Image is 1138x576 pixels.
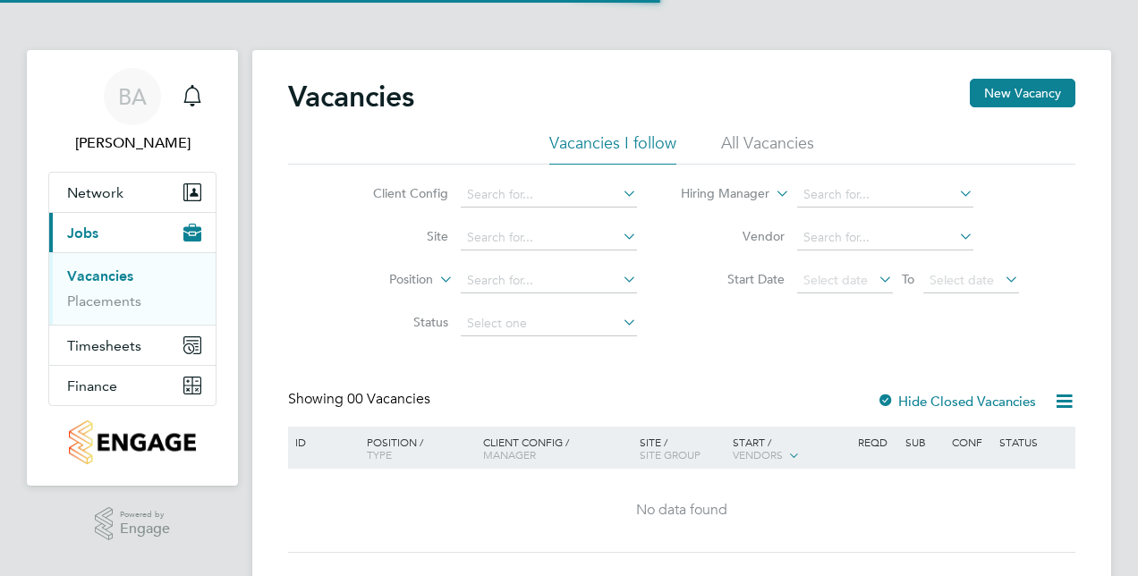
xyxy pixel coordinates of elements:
[803,272,868,288] span: Select date
[682,271,785,287] label: Start Date
[345,228,448,244] label: Site
[970,79,1075,107] button: New Vacancy
[67,267,133,284] a: Vacancies
[49,213,216,252] button: Jobs
[49,252,216,325] div: Jobs
[67,377,117,394] span: Finance
[67,337,141,354] span: Timesheets
[288,390,434,409] div: Showing
[877,393,1036,410] label: Hide Closed Vacancies
[728,427,853,471] div: Start /
[461,311,637,336] input: Select one
[901,427,947,457] div: Sub
[27,50,238,486] nav: Main navigation
[896,267,920,291] span: To
[118,85,147,108] span: BA
[479,427,635,470] div: Client Config /
[667,185,769,203] label: Hiring Manager
[345,185,448,201] label: Client Config
[67,184,123,201] span: Network
[347,390,430,408] span: 00 Vacancies
[353,427,479,470] div: Position /
[995,427,1073,457] div: Status
[330,271,433,289] label: Position
[67,292,141,309] a: Placements
[67,224,98,241] span: Jobs
[947,427,994,457] div: Conf
[367,447,392,462] span: Type
[461,182,637,208] input: Search for...
[461,225,637,250] input: Search for...
[721,132,814,165] li: All Vacancies
[49,326,216,365] button: Timesheets
[48,68,217,154] a: BA[PERSON_NAME]
[483,447,536,462] span: Manager
[797,182,973,208] input: Search for...
[640,447,701,462] span: Site Group
[95,507,171,541] a: Powered byEngage
[733,447,783,462] span: Vendors
[288,79,414,114] h2: Vacancies
[345,314,448,330] label: Status
[120,521,170,537] span: Engage
[49,173,216,212] button: Network
[48,132,217,154] span: Bobby Aujla
[797,225,973,250] input: Search for...
[291,427,353,457] div: ID
[549,132,676,165] li: Vacancies I follow
[853,427,900,457] div: Reqd
[461,268,637,293] input: Search for...
[291,501,1073,520] div: No data found
[69,420,195,464] img: countryside-properties-logo-retina.png
[48,420,217,464] a: Go to home page
[120,507,170,522] span: Powered by
[635,427,729,470] div: Site /
[930,272,994,288] span: Select date
[682,228,785,244] label: Vendor
[49,366,216,405] button: Finance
